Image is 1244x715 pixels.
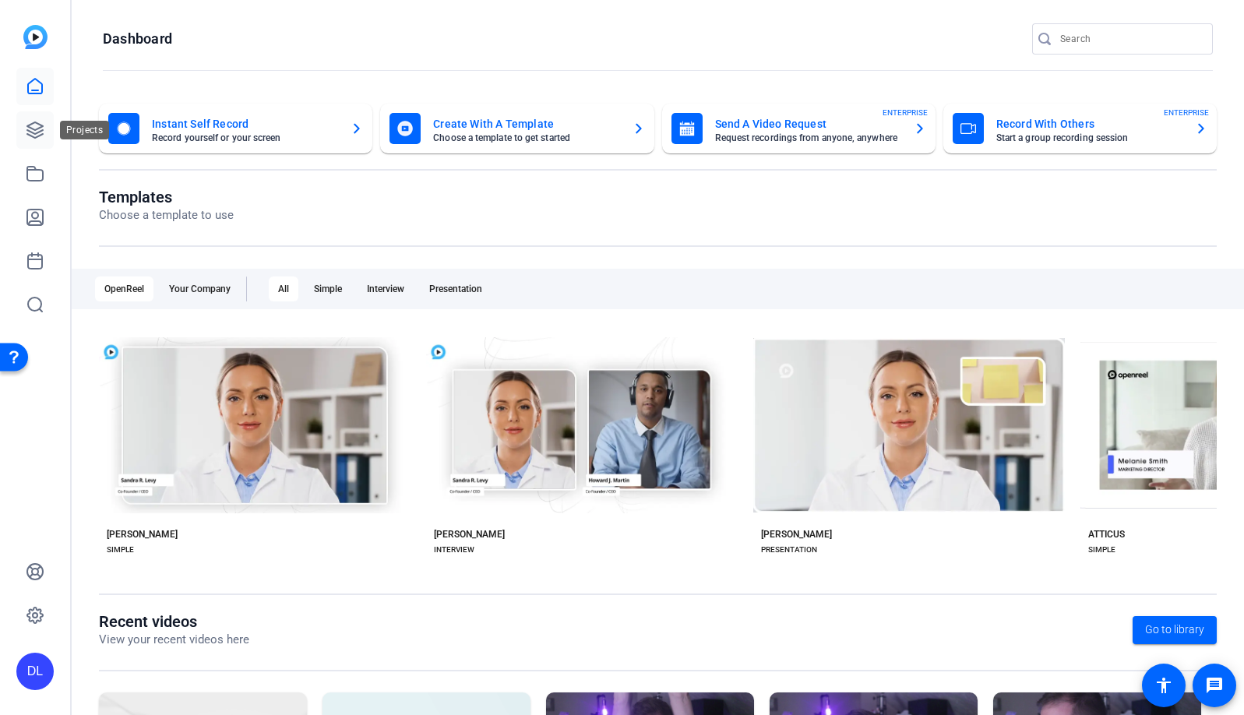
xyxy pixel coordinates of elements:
h1: Recent videos [99,612,249,631]
div: Your Company [160,276,240,301]
div: ATTICUS [1088,528,1125,541]
mat-card-title: Record With Others [996,114,1182,133]
mat-card-subtitle: Choose a template to get started [433,133,619,143]
a: Go to library [1133,616,1217,644]
div: [PERSON_NAME] [434,528,505,541]
div: [PERSON_NAME] [761,528,832,541]
mat-icon: accessibility [1154,676,1173,695]
button: Record With OthersStart a group recording sessionENTERPRISE [943,104,1217,153]
mat-icon: message [1205,676,1224,695]
div: OpenReel [95,276,153,301]
img: blue-gradient.svg [23,25,48,49]
h1: Templates [99,188,234,206]
p: Choose a template to use [99,206,234,224]
div: Interview [358,276,414,301]
div: INTERVIEW [434,544,474,556]
div: DL [16,653,54,690]
button: Send A Video RequestRequest recordings from anyone, anywhereENTERPRISE [662,104,936,153]
button: Create With A TemplateChoose a template to get started [380,104,654,153]
div: Simple [305,276,351,301]
h1: Dashboard [103,30,172,48]
span: ENTERPRISE [883,107,928,118]
div: SIMPLE [1088,544,1115,556]
mat-card-title: Send A Video Request [715,114,901,133]
div: PRESENTATION [761,544,817,556]
div: [PERSON_NAME] [107,528,178,541]
mat-card-subtitle: Request recordings from anyone, anywhere [715,133,901,143]
mat-card-title: Instant Self Record [152,114,338,133]
div: Projects [60,121,109,139]
p: View your recent videos here [99,631,249,649]
div: SIMPLE [107,544,134,556]
mat-card-subtitle: Start a group recording session [996,133,1182,143]
input: Search [1060,30,1200,48]
span: ENTERPRISE [1164,107,1209,118]
div: All [269,276,298,301]
div: Presentation [420,276,492,301]
button: Instant Self RecordRecord yourself or your screen [99,104,372,153]
mat-card-subtitle: Record yourself or your screen [152,133,338,143]
span: Go to library [1145,622,1204,638]
mat-card-title: Create With A Template [433,114,619,133]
